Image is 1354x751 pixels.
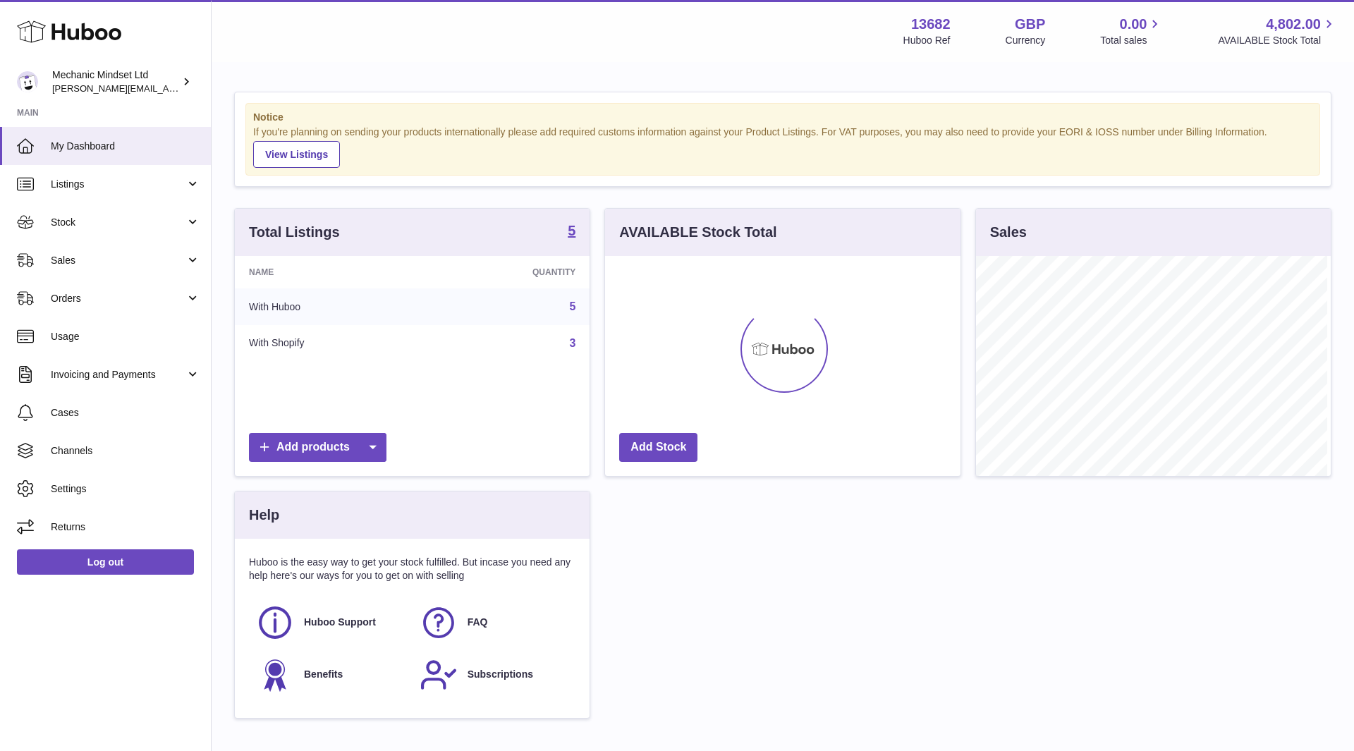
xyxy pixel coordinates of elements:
th: Quantity [426,256,590,288]
span: Stock [51,216,185,229]
a: Huboo Support [256,604,405,642]
span: Returns [51,520,200,534]
span: AVAILABLE Stock Total [1218,34,1337,47]
a: Subscriptions [420,656,569,694]
span: Benefits [304,668,343,681]
div: Huboo Ref [903,34,951,47]
strong: Notice [253,111,1312,124]
th: Name [235,256,426,288]
span: Orders [51,292,185,305]
a: 4,802.00 AVAILABLE Stock Total [1218,15,1337,47]
p: Huboo is the easy way to get your stock fulfilled. But incase you need any help here's our ways f... [249,556,575,582]
span: Settings [51,482,200,496]
span: Subscriptions [468,668,533,681]
span: 0.00 [1120,15,1147,34]
strong: GBP [1015,15,1045,34]
span: Invoicing and Payments [51,368,185,381]
span: Huboo Support [304,616,376,629]
h3: Total Listings [249,223,340,242]
a: View Listings [253,141,340,168]
a: 0.00 Total sales [1100,15,1163,47]
span: FAQ [468,616,488,629]
h3: Sales [990,223,1027,242]
strong: 13682 [911,15,951,34]
a: 5 [568,224,575,240]
a: Log out [17,549,194,575]
span: My Dashboard [51,140,200,153]
a: 3 [569,337,575,349]
div: Mechanic Mindset Ltd [52,68,179,95]
h3: AVAILABLE Stock Total [619,223,776,242]
span: Usage [51,330,200,343]
img: darren@mechanicmindset.com [17,71,38,92]
strong: 5 [568,224,575,238]
span: [PERSON_NAME][EMAIL_ADDRESS][DOMAIN_NAME] [52,83,283,94]
a: FAQ [420,604,569,642]
span: 4,802.00 [1266,15,1321,34]
h3: Help [249,506,279,525]
a: Add Stock [619,433,697,462]
span: Channels [51,444,200,458]
a: 5 [569,300,575,312]
div: If you're planning on sending your products internationally please add required customs informati... [253,126,1312,168]
div: Currency [1006,34,1046,47]
td: With Huboo [235,288,426,325]
span: Cases [51,406,200,420]
span: Sales [51,254,185,267]
span: Total sales [1100,34,1163,47]
span: Listings [51,178,185,191]
td: With Shopify [235,325,426,362]
a: Add products [249,433,386,462]
a: Benefits [256,656,405,694]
